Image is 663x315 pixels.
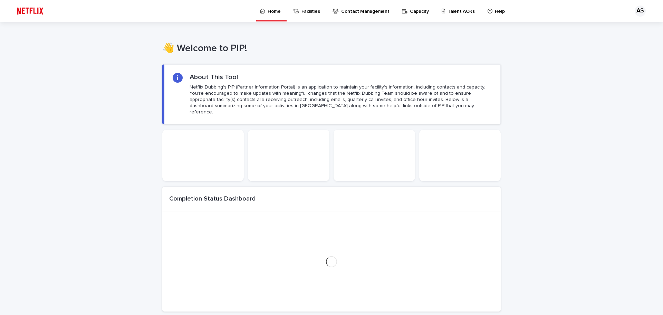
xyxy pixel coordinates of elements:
[190,84,492,115] p: Netflix Dubbing's PIP (Partner Information Portal) is an application to maintain your facility's ...
[162,43,501,55] h1: 👋 Welcome to PIP!
[14,4,47,18] img: ifQbXi3ZQGMSEF7WDB7W
[190,73,238,81] h2: About This Tool
[169,195,256,203] h1: Completion Status Dashboard
[635,6,646,17] div: AS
